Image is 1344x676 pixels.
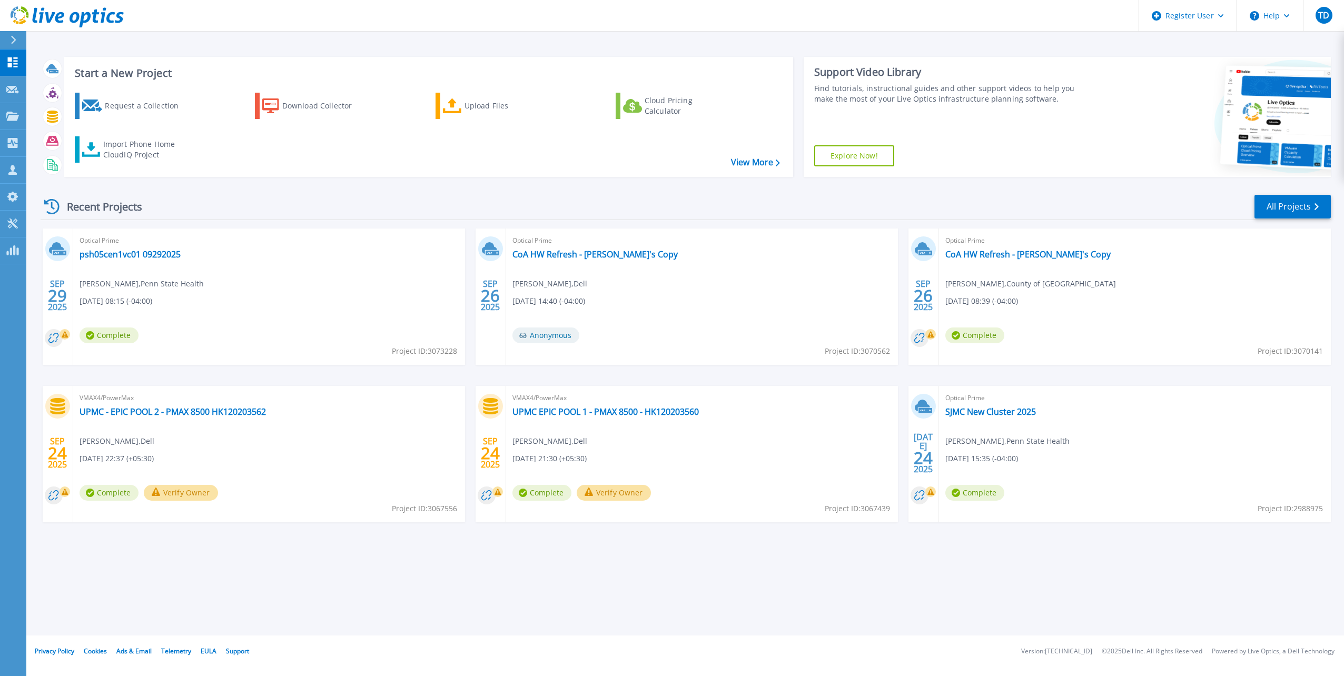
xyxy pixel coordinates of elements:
[80,235,459,246] span: Optical Prime
[1021,648,1092,655] li: Version: [TECHNICAL_ID]
[814,83,1086,104] div: Find tutorials, instructional guides and other support videos to help you make the most of your L...
[512,295,585,307] span: [DATE] 14:40 (-04:00)
[512,278,587,290] span: [PERSON_NAME] , Dell
[436,93,553,119] a: Upload Files
[201,647,216,655] a: EULA
[392,503,457,514] span: Project ID: 3067556
[577,485,651,501] button: Verify Owner
[913,276,933,315] div: SEP 2025
[41,194,156,220] div: Recent Projects
[144,485,218,501] button: Verify Owner
[1258,345,1323,357] span: Project ID: 3070141
[480,434,500,472] div: SEP 2025
[814,145,894,166] a: Explore Now!
[105,95,189,116] div: Request a Collection
[945,406,1036,417] a: SJMC New Cluster 2025
[255,93,372,119] a: Download Collector
[35,647,74,655] a: Privacy Policy
[616,93,733,119] a: Cloud Pricing Calculator
[282,95,367,116] div: Download Collector
[512,435,587,447] span: [PERSON_NAME] , Dell
[945,435,1070,447] span: [PERSON_NAME] , Penn State Health
[945,453,1018,464] span: [DATE] 15:35 (-04:00)
[1254,195,1331,218] a: All Projects
[80,249,181,260] a: psh05cen1vc01 09292025
[945,392,1325,404] span: Optical Prime
[392,345,457,357] span: Project ID: 3073228
[75,93,192,119] a: Request a Collection
[80,453,154,464] span: [DATE] 22:37 (+05:30)
[80,278,204,290] span: [PERSON_NAME] , Penn State Health
[731,157,780,167] a: View More
[80,327,139,343] span: Complete
[512,392,892,404] span: VMAX4/PowerMax
[481,291,500,300] span: 26
[945,485,1004,501] span: Complete
[1212,648,1335,655] li: Powered by Live Optics, a Dell Technology
[80,392,459,404] span: VMAX4/PowerMax
[1258,503,1323,514] span: Project ID: 2988975
[47,434,67,472] div: SEP 2025
[512,249,678,260] a: CoA HW Refresh - [PERSON_NAME]'s Copy
[80,295,152,307] span: [DATE] 08:15 (-04:00)
[103,139,185,160] div: Import Phone Home CloudIQ Project
[945,235,1325,246] span: Optical Prime
[825,503,890,514] span: Project ID: 3067439
[945,327,1004,343] span: Complete
[512,485,571,501] span: Complete
[75,67,779,79] h3: Start a New Project
[1318,11,1329,19] span: TD
[80,435,154,447] span: [PERSON_NAME] , Dell
[48,449,67,458] span: 24
[914,453,933,462] span: 24
[481,449,500,458] span: 24
[913,434,933,472] div: [DATE] 2025
[1102,648,1202,655] li: © 2025 Dell Inc. All Rights Reserved
[116,647,152,655] a: Ads & Email
[512,406,699,417] a: UPMC EPIC POOL 1 - PMAX 8500 - HK120203560
[161,647,191,655] a: Telemetry
[512,327,579,343] span: Anonymous
[945,249,1111,260] a: CoA HW Refresh - [PERSON_NAME]'s Copy
[945,278,1116,290] span: [PERSON_NAME] , County of [GEOGRAPHIC_DATA]
[48,291,67,300] span: 29
[84,647,107,655] a: Cookies
[825,345,890,357] span: Project ID: 3070562
[814,65,1086,79] div: Support Video Library
[80,485,139,501] span: Complete
[226,647,249,655] a: Support
[465,95,549,116] div: Upload Files
[512,453,587,464] span: [DATE] 21:30 (+05:30)
[945,295,1018,307] span: [DATE] 08:39 (-04:00)
[480,276,500,315] div: SEP 2025
[914,291,933,300] span: 26
[80,406,266,417] a: UPMC - EPIC POOL 2 - PMAX 8500 HK120203562
[47,276,67,315] div: SEP 2025
[645,95,729,116] div: Cloud Pricing Calculator
[512,235,892,246] span: Optical Prime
